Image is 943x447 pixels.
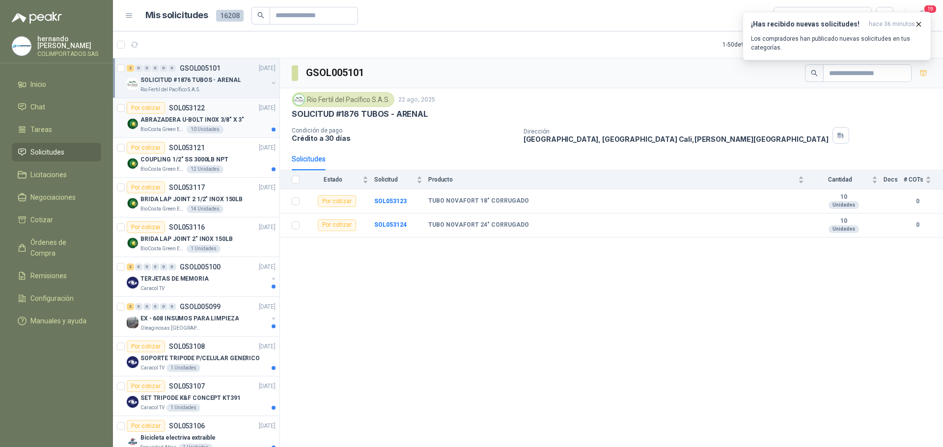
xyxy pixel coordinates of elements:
div: Unidades [829,225,859,233]
a: Por cotizarSOL053108[DATE] Company LogoSOPORTE TRIPODE P/CELULAR GENERICOCaracol TV1 Unidades [113,337,279,376]
th: Producto [428,170,810,189]
p: [DATE] [259,223,276,232]
h3: GSOL005101 [306,65,365,80]
div: Por cotizar [318,219,356,231]
p: SOL053108 [169,343,205,350]
p: GSOL005099 [180,303,221,310]
span: Remisiones [30,270,67,281]
div: 0 [143,303,151,310]
div: Por cotizar [127,341,165,352]
a: Por cotizarSOL053121[DATE] Company LogoCOUPLING 1/2" SS 3000LB NPTBioCosta Green Energy S.A.S12 U... [113,138,279,178]
span: Licitaciones [30,169,67,180]
div: 0 [152,263,159,270]
p: [DATE] [259,143,276,153]
p: COUPLING 1/2" SS 3000LB NPT [140,155,228,164]
p: BRIDA LAP JOINT 2" INOX 150LB [140,235,233,244]
span: # COTs [904,176,923,183]
p: SOL053106 [169,422,205,429]
a: Solicitudes [12,143,101,161]
b: TUBO NOVAFORT 24" CORRUGADO [428,221,529,229]
div: 2 [127,65,134,72]
p: Oleaginosas [GEOGRAPHIC_DATA][PERSON_NAME] [140,324,202,332]
a: 2 0 0 0 0 0 GSOL005101[DATE] Company LogoSOLICITUD #1876 TUBOS - ARENALRio Fertil del Pacífico S.... [127,62,277,94]
p: BRIDA LAP JOINT 2 1/2" INOX 150LB [140,195,243,204]
a: Configuración [12,289,101,308]
p: SOL053122 [169,105,205,111]
div: 3 [127,303,134,310]
div: Por cotizar [127,420,165,432]
b: 0 [904,220,931,230]
img: Company Logo [127,158,139,169]
h3: ¡Has recibido nuevas solicitudes! [751,20,865,28]
div: 0 [168,65,176,72]
p: [DATE] [259,183,276,192]
div: 0 [135,65,142,72]
a: Negociaciones [12,188,101,207]
div: Unidades [829,201,859,209]
span: Solicitudes [30,147,64,158]
a: Por cotizarSOL053107[DATE] Company LogoSET TRIPODE K&F CONCEPT KT391Caracol TV1 Unidades [113,376,279,416]
div: 0 [160,65,167,72]
p: SET TRIPODE K&F CONCEPT KT391 [140,394,241,403]
th: Estado [305,170,374,189]
button: ¡Has recibido nuevas solicitudes!hace 36 minutos Los compradores han publicado nuevas solicitudes... [743,12,931,60]
a: 2 0 0 0 0 0 GSOL005100[DATE] Company LogoTERJETAS DE MEMORIACaracol TV [127,261,277,292]
p: SOL053121 [169,144,205,151]
div: Por cotizar [127,380,165,392]
span: Configuración [30,293,74,304]
p: ABRAZADERA U-BOLT INOX 3/8" X 3" [140,115,244,125]
div: 1 Unidades [166,404,200,412]
span: Solicitud [374,176,415,183]
span: Estado [305,176,361,183]
b: 10 [810,217,878,225]
p: Caracol TV [140,404,165,412]
img: Company Logo [294,94,305,105]
span: hace 36 minutos [869,20,915,28]
p: SOL053117 [169,184,205,191]
b: SOL053123 [374,198,407,205]
span: Inicio [30,79,46,90]
p: Condición de pago [292,127,516,134]
div: Solicitudes [292,154,326,164]
th: Docs [884,170,904,189]
th: Cantidad [810,170,884,189]
p: [DATE] [259,302,276,312]
img: Logo peakr [12,12,62,24]
div: 1 - 50 de 9598 [722,37,786,53]
a: Remisiones [12,266,101,285]
span: Negociaciones [30,192,76,203]
b: 0 [904,197,931,206]
a: Por cotizarSOL053117[DATE] Company LogoBRIDA LAP JOINT 2 1/2" INOX 150LBBioCosta Green Energy S.A... [113,178,279,217]
p: [DATE] [259,342,276,351]
p: EX - 608 INSUMOS PARA LIMPIEZA [140,314,239,323]
div: 0 [160,263,167,270]
p: GSOL005100 [180,263,221,270]
a: Tareas [12,120,101,139]
p: [DATE] [259,104,276,113]
p: Los compradores han publicado nuevas solicitudes en tus categorías. [751,34,923,52]
b: 10 [810,193,878,201]
div: Por cotizar [318,195,356,207]
th: # COTs [904,170,943,189]
p: 22 ago, 2025 [398,95,435,105]
p: GSOL005101 [180,65,221,72]
p: [GEOGRAPHIC_DATA], [GEOGRAPHIC_DATA] Cali , [PERSON_NAME][GEOGRAPHIC_DATA] [524,135,829,143]
p: SOLICITUD #1876 TUBOS - ARENAL [292,109,428,119]
a: Inicio [12,75,101,94]
span: Manuales y ayuda [30,316,86,326]
p: SOL053116 [169,224,205,231]
p: [DATE] [259,382,276,391]
p: BioCosta Green Energy S.A.S [140,126,185,133]
div: 1 Unidades [166,364,200,372]
span: Órdenes de Compra [30,237,92,259]
img: Company Logo [127,396,139,408]
div: 2 [127,263,134,270]
a: Licitaciones [12,165,101,184]
p: BioCosta Green Energy S.A.S [140,205,185,213]
p: Bicicleta electriva extraible [140,433,216,443]
div: Por cotizar [127,182,165,193]
p: Crédito a 30 días [292,134,516,142]
div: 0 [168,303,176,310]
img: Company Logo [127,277,139,289]
div: 0 [135,263,142,270]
